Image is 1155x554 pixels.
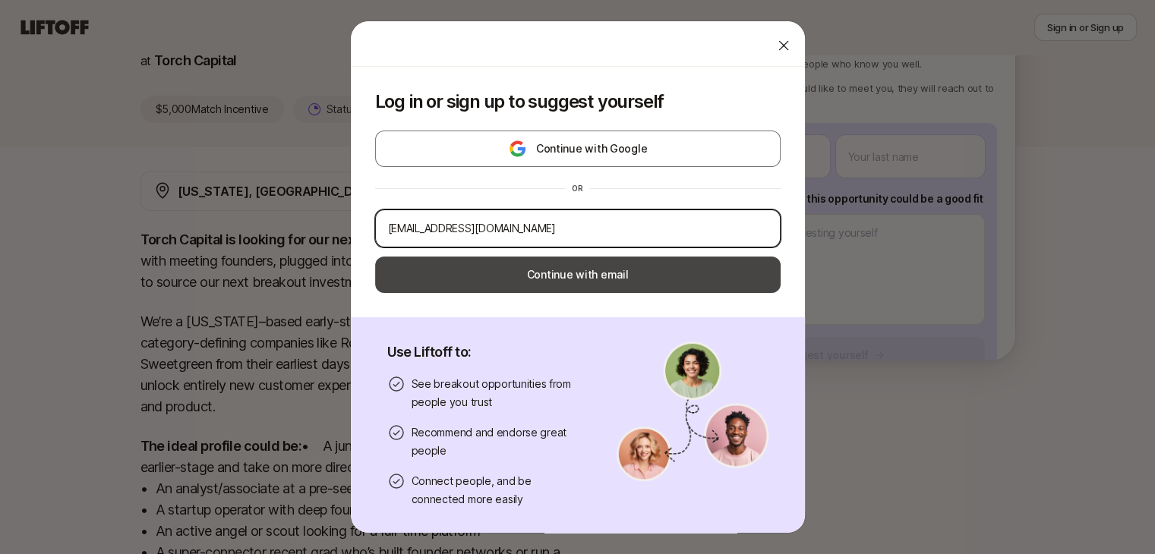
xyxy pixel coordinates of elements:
input: Your personal email address [388,219,768,238]
div: or [566,182,590,194]
img: google-logo [508,140,527,158]
button: Continue with Google [375,131,781,167]
p: Log in or sign up to suggest yourself [375,91,781,112]
p: Recommend and endorse great people [412,423,580,460]
button: Continue with email [375,257,781,293]
p: See breakout opportunities from people you trust [412,375,580,411]
p: Connect people, and be connected more easily [412,472,580,508]
p: Use Liftoff to: [387,342,580,363]
img: signup-banner [617,342,768,481]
